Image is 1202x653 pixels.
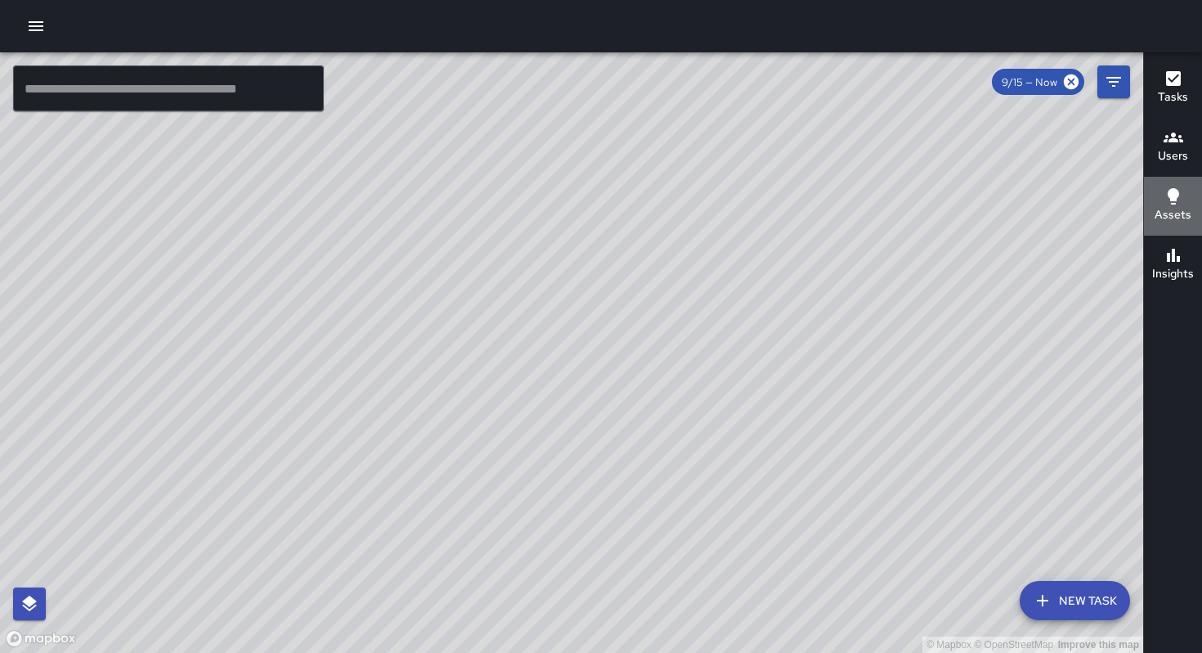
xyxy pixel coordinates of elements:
[1158,147,1188,165] h6: Users
[992,69,1084,95] div: 9/15 — Now
[1155,206,1191,224] h6: Assets
[992,75,1067,89] span: 9/15 — Now
[1158,88,1188,106] h6: Tasks
[1097,65,1130,98] button: Filters
[1144,177,1202,236] button: Assets
[1144,59,1202,118] button: Tasks
[1144,236,1202,295] button: Insights
[1144,118,1202,177] button: Users
[1152,265,1194,283] h6: Insights
[1020,581,1130,620] button: New Task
